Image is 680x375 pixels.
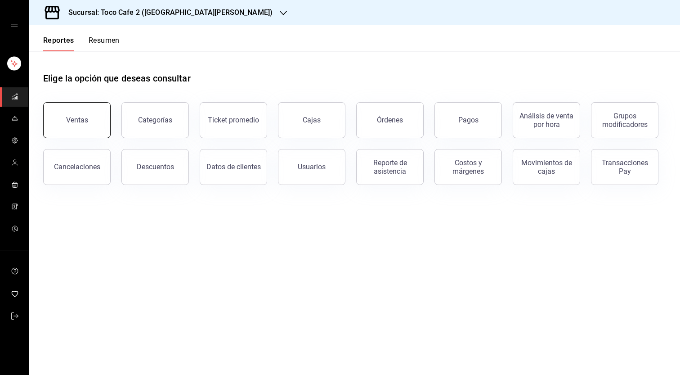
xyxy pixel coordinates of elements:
[121,149,189,185] button: Descuentos
[137,163,174,171] div: Descuentos
[597,158,653,176] div: Transacciones Pay
[200,149,267,185] button: Datos de clientes
[591,102,658,138] button: Grupos modificadores
[206,163,261,171] div: Datos de clientes
[303,115,321,126] div: Cajas
[43,102,111,138] button: Ventas
[43,36,120,51] div: navigation tabs
[377,116,403,124] div: Órdenes
[591,149,658,185] button: Transacciones Pay
[513,149,580,185] button: Movimientos de cajas
[458,116,479,124] div: Pagos
[43,36,74,51] button: Reportes
[519,112,574,129] div: Análisis de venta por hora
[200,102,267,138] button: Ticket promedio
[362,158,418,176] div: Reporte de asistencia
[298,163,326,171] div: Usuarios
[356,149,424,185] button: Reporte de asistencia
[43,72,191,85] h1: Elige la opción que deseas consultar
[513,102,580,138] button: Análisis de venta por hora
[43,149,111,185] button: Cancelaciones
[597,112,653,129] div: Grupos modificadores
[208,116,259,124] div: Ticket promedio
[356,102,424,138] button: Órdenes
[89,36,120,51] button: Resumen
[278,149,345,185] button: Usuarios
[138,116,172,124] div: Categorías
[434,102,502,138] button: Pagos
[440,158,496,176] div: Costos y márgenes
[519,158,574,176] div: Movimientos de cajas
[61,7,273,18] h3: Sucursal: Toco Cafe 2 ([GEOGRAPHIC_DATA][PERSON_NAME])
[434,149,502,185] button: Costos y márgenes
[278,102,345,138] a: Cajas
[11,23,18,31] button: open drawer
[66,116,88,124] div: Ventas
[54,163,100,171] div: Cancelaciones
[121,102,189,138] button: Categorías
